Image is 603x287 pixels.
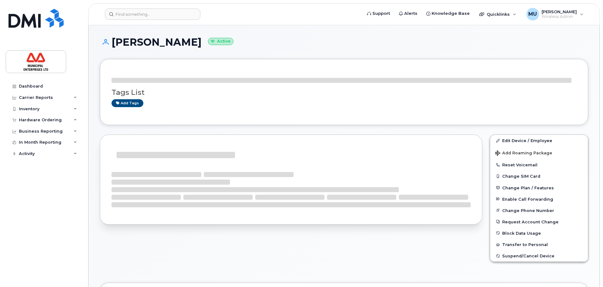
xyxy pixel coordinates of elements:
button: Reset Voicemail [490,159,588,170]
button: Request Account Change [490,216,588,227]
button: Add Roaming Package [490,146,588,159]
h1: [PERSON_NAME] [100,37,588,48]
button: Suspend/Cancel Device [490,250,588,261]
span: Add Roaming Package [495,151,552,157]
button: Change SIM Card [490,170,588,182]
h3: Tags List [112,89,577,96]
span: Enable Call Forwarding [502,197,553,201]
a: Add tags [112,99,143,107]
button: Block Data Usage [490,227,588,239]
button: Change Plan / Features [490,182,588,193]
button: Transfer to Personal [490,239,588,250]
a: Edit Device / Employee [490,135,588,146]
button: Change Phone Number [490,205,588,216]
span: Suspend/Cancel Device [502,254,554,258]
small: Active [208,38,233,45]
button: Enable Call Forwarding [490,193,588,205]
span: Change Plan / Features [502,185,554,190]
